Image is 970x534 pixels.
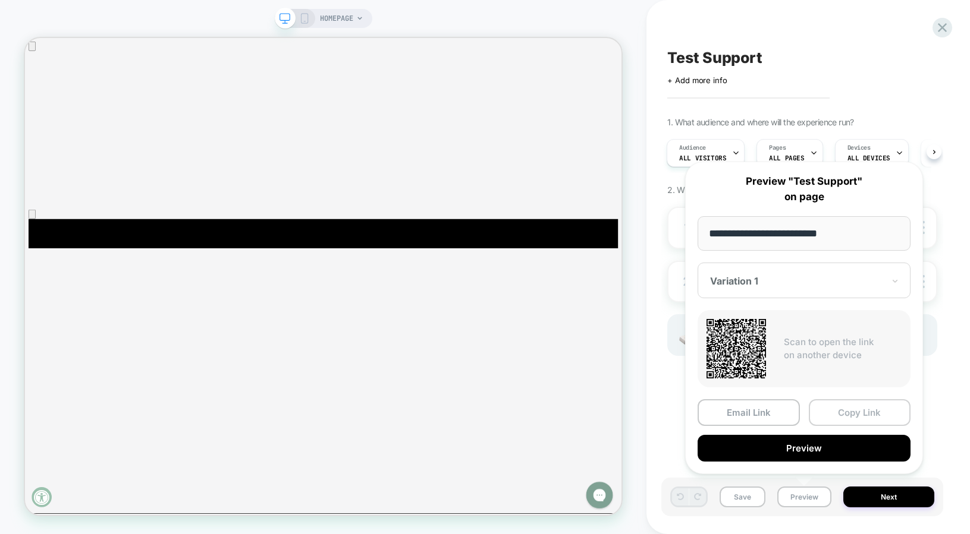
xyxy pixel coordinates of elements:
button: Preview [698,435,911,462]
div: Announcement [5,27,791,219]
button: Gorgias live chat [6,4,42,40]
span: + Add more info [667,75,727,85]
span: Pages [769,144,786,152]
span: Test Support [667,49,762,67]
button: Copy Link [809,399,911,426]
button: Save [720,486,765,507]
button: Navigate to previous announcement [5,5,14,17]
span: Devices [847,144,871,152]
button: Email Link [698,399,800,426]
span: 2. Which changes the experience contains? [667,185,823,195]
p: Scan to open the link on another device [784,336,902,362]
span: Audience [679,144,706,152]
span: 1. What audience and where will the experience run? [667,117,853,127]
button: Preview [777,486,831,507]
button: Navigate to next announcement [5,229,14,241]
p: Preview "Test Support" on page [698,174,911,204]
span: HOMEPAGE [320,9,353,28]
button: Next [843,486,934,507]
